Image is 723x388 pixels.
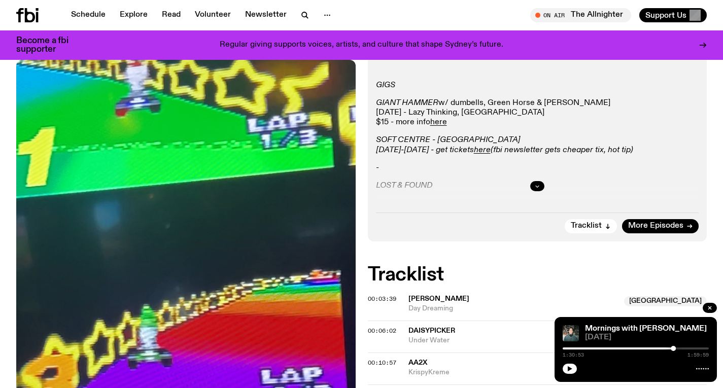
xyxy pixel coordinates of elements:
[368,360,396,366] button: 00:10:57
[408,327,455,334] span: Daisypicker
[639,8,707,22] button: Support Us
[408,359,427,366] span: AA2x
[114,8,154,22] a: Explore
[368,327,396,335] span: 00:06:02
[368,328,396,334] button: 00:06:02
[628,222,683,230] span: More Episodes
[376,146,474,154] em: [DATE]-[DATE] - get tickets
[16,37,81,54] h3: Become a fbi supporter
[376,81,395,89] em: GIGS
[563,352,584,358] span: 1:30:53
[408,336,618,345] span: Under Water
[563,325,579,341] img: Radio presenter Ben Hansen sits in front of a wall of photos and an fbi radio sign. Film photo. B...
[565,219,617,233] button: Tracklist
[645,11,686,20] span: Support Us
[474,146,491,154] a: here
[585,334,709,341] span: [DATE]
[376,136,520,144] em: SOFT CENTRE - [GEOGRAPHIC_DATA]
[368,296,396,302] button: 00:03:39
[220,41,503,50] p: Regular giving supports voices, artists, and culture that shape Sydney’s future.
[368,266,707,284] h2: Tracklist
[430,118,447,126] a: here
[368,359,396,367] span: 00:10:57
[376,98,699,128] p: w/ dumbells, Green Horse & [PERSON_NAME] [DATE] - Lazy Thinking, [GEOGRAPHIC_DATA] $15 - more info
[571,222,602,230] span: Tracklist
[239,8,293,22] a: Newsletter
[585,325,707,333] a: Mornings with [PERSON_NAME]
[408,304,618,313] span: Day Dreaming
[408,368,707,377] span: KrispyKreme
[376,99,438,107] em: GIANT HAMMER
[65,8,112,22] a: Schedule
[408,295,469,302] span: [PERSON_NAME]
[624,296,707,306] span: [GEOGRAPHIC_DATA]
[156,8,187,22] a: Read
[368,295,396,303] span: 00:03:39
[530,8,631,22] button: On AirThe Allnighter
[491,146,633,154] em: (fbi newsletter gets cheaper tix, hot tip)
[622,219,699,233] a: More Episodes
[189,8,237,22] a: Volunteer
[376,163,699,173] p: -
[687,352,709,358] span: 1:59:59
